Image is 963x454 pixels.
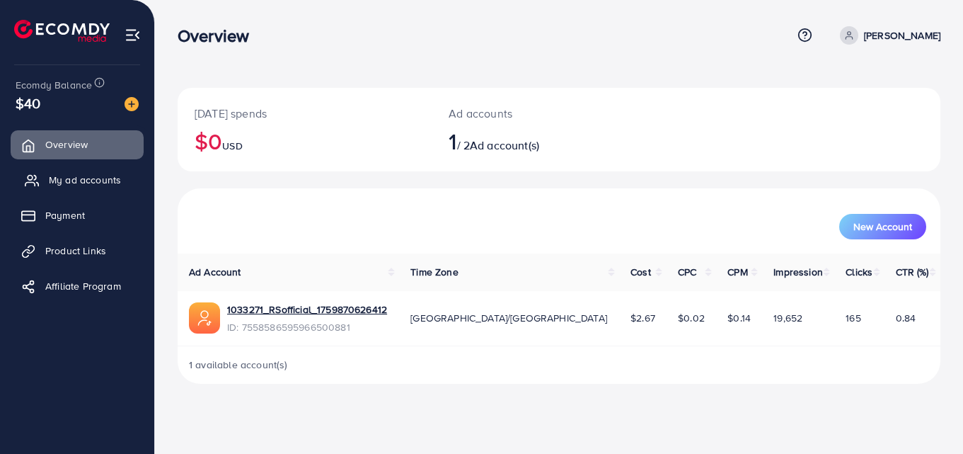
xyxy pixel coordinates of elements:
[227,302,387,317] a: 1033271_RSofficial_1759870626412
[16,78,92,92] span: Ecomdy Balance
[45,244,106,258] span: Product Links
[630,311,655,325] span: $2.67
[864,27,940,44] p: [PERSON_NAME]
[11,130,144,159] a: Overview
[630,265,651,279] span: Cost
[410,311,607,325] span: [GEOGRAPHIC_DATA]/[GEOGRAPHIC_DATA]
[189,302,220,334] img: ic-ads-acc.e4c84228.svg
[470,137,539,153] span: Ad account(s)
[449,125,456,157] span: 1
[45,137,88,152] span: Overview
[49,173,121,187] span: My ad accounts
[227,320,387,334] span: ID: 7558586595966500881
[45,208,85,222] span: Payment
[896,311,916,325] span: 0.84
[195,127,415,154] h2: $0
[678,265,696,279] span: CPC
[727,311,751,325] span: $0.14
[189,265,241,279] span: Ad Account
[773,265,823,279] span: Impression
[125,27,141,43] img: menu
[178,25,260,46] h3: Overview
[903,390,952,443] iframe: Chat
[449,105,606,122] p: Ad accounts
[853,222,912,232] span: New Account
[846,265,872,279] span: Clicks
[11,201,144,229] a: Payment
[14,20,110,42] img: logo
[896,265,929,279] span: CTR (%)
[839,214,926,239] button: New Account
[678,311,705,325] span: $0.02
[773,311,802,325] span: 19,652
[222,139,242,153] span: USD
[189,358,288,372] span: 1 available account(s)
[834,26,940,45] a: [PERSON_NAME]
[11,272,144,300] a: Affiliate Program
[45,279,121,293] span: Affiliate Program
[846,311,860,325] span: 165
[727,265,747,279] span: CPM
[16,93,40,113] span: $40
[11,237,144,265] a: Product Links
[125,97,139,111] img: image
[410,265,458,279] span: Time Zone
[195,105,415,122] p: [DATE] spends
[449,127,606,154] h2: / 2
[11,166,144,194] a: My ad accounts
